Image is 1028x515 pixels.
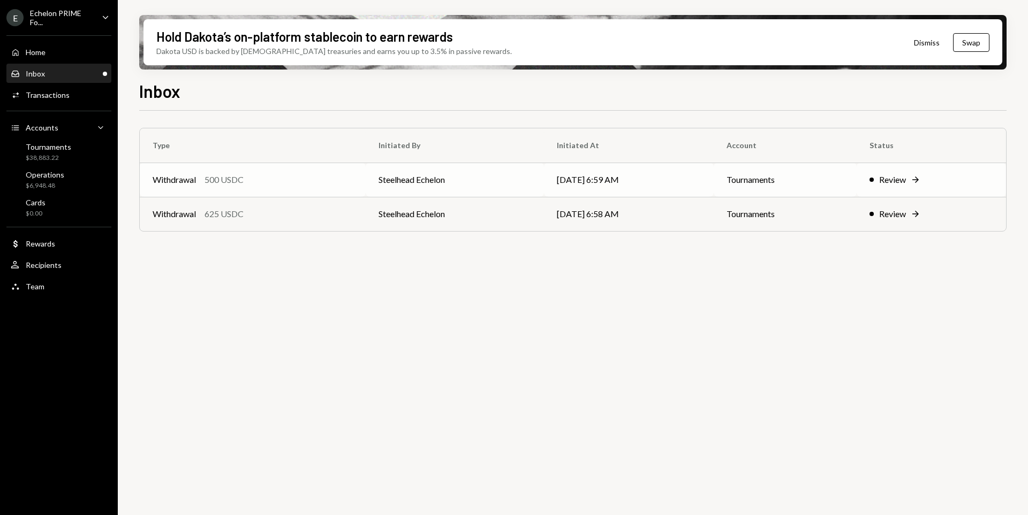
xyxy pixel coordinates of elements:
a: Tournaments$38,883.22 [6,139,111,165]
a: Transactions [6,85,111,104]
div: 500 USDC [205,173,244,186]
div: Home [26,48,46,57]
a: Operations$6,948.48 [6,167,111,193]
a: Inbox [6,64,111,83]
a: Team [6,276,111,296]
div: Operations [26,170,64,179]
div: Review [879,173,906,186]
div: Tournaments [26,142,71,151]
th: Status [857,128,1006,163]
a: Accounts [6,118,111,137]
th: Initiated By [366,128,544,163]
a: Rewards [6,234,111,253]
div: Rewards [26,239,55,248]
div: Review [879,207,906,220]
button: Swap [953,33,989,52]
h1: Inbox [139,80,180,102]
a: Home [6,42,111,62]
div: Team [26,282,44,291]
div: Inbox [26,69,45,78]
button: Dismiss [901,30,953,55]
th: Type [140,128,366,163]
a: Recipients [6,255,111,274]
td: [DATE] 6:59 AM [544,163,714,197]
a: Cards$0.00 [6,195,111,220]
div: Withdrawal [153,173,196,186]
td: Tournaments [714,197,857,231]
div: 625 USDC [205,207,244,220]
div: $0.00 [26,209,46,218]
div: Cards [26,198,46,207]
div: Dakota USD is backed by [DEMOGRAPHIC_DATA] treasuries and earns you up to 3.5% in passive rewards. [156,45,512,57]
td: Steelhead Echelon [366,163,544,197]
th: Initiated At [544,128,714,163]
div: $38,883.22 [26,153,71,163]
div: Accounts [26,123,58,132]
div: Echelon PRIME Fo... [30,9,93,27]
td: Tournaments [714,163,857,197]
div: $6,948.48 [26,181,64,190]
div: E [6,9,24,26]
div: Hold Dakota’s on-platform stablecoin to earn rewards [156,28,453,45]
td: Steelhead Echelon [366,197,544,231]
th: Account [714,128,857,163]
td: [DATE] 6:58 AM [544,197,714,231]
div: Recipients [26,260,62,270]
div: Transactions [26,90,70,99]
div: Withdrawal [153,207,196,220]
